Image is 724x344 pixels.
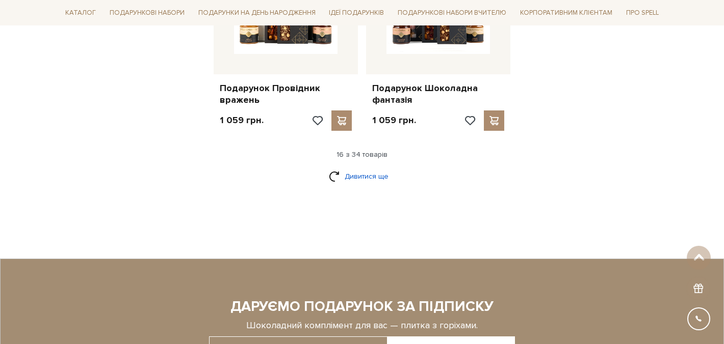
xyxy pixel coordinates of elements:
[61,5,100,21] a: Каталог
[372,82,504,106] a: Подарунок Шоколадна фантазія
[325,5,388,21] a: Ідеї подарунків
[372,114,416,126] p: 1 059 грн.
[220,114,264,126] p: 1 059 грн.
[57,150,667,159] div: 16 з 34 товарів
[220,82,352,106] a: Подарунок Провідник вражень
[516,5,616,21] a: Корпоративним клієнтам
[394,4,510,21] a: Подарункові набори Вчителю
[106,5,189,21] a: Подарункові набори
[622,5,663,21] a: Про Spell
[329,167,395,185] a: Дивитися ще
[194,5,320,21] a: Подарунки на День народження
